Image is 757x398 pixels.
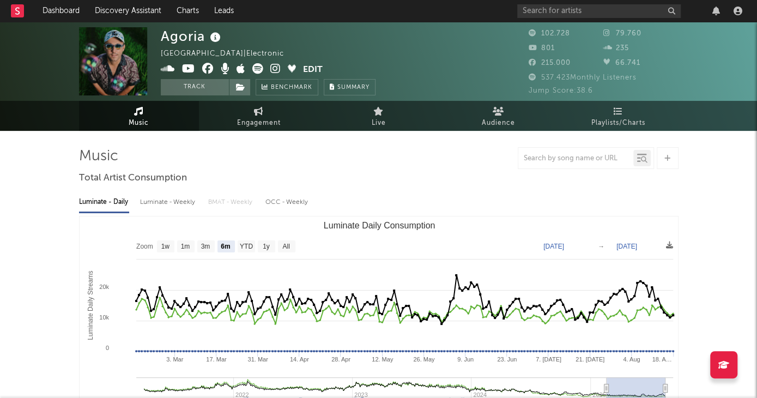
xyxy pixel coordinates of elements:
div: Agoria [161,27,223,45]
text: All [282,243,289,250]
span: 537.423 Monthly Listeners [529,74,637,81]
button: Edit [303,63,323,77]
span: Total Artist Consumption [79,172,187,185]
text: 21. [DATE] [576,356,604,363]
text: 12. May [372,356,393,363]
text: 28. Apr [331,356,350,363]
text: 0 [105,345,108,351]
text: 7. [DATE] [535,356,561,363]
text: 14. Apr [289,356,308,363]
text: 23. Jun [497,356,517,363]
span: Audience [482,117,515,130]
button: Track [161,79,229,95]
text: YTD [239,243,252,250]
input: Search for artists [517,4,681,18]
text: [DATE] [543,243,564,250]
span: Benchmark [271,81,312,94]
text: Luminate Daily Streams [86,270,94,340]
text: 6m [221,243,230,250]
text: Zoom [136,243,153,250]
div: Luminate - Weekly [140,193,197,212]
text: 17. Mar [206,356,227,363]
text: Luminate Daily Consumption [323,221,435,230]
a: Audience [439,101,559,131]
text: 1m [180,243,190,250]
span: 215.000 [529,59,571,67]
text: 1y [263,243,270,250]
div: Luminate - Daily [79,193,129,212]
text: 20k [99,284,109,290]
span: Live [372,117,386,130]
text: 4. Aug [623,356,640,363]
text: 31. Mar [247,356,268,363]
span: Jump Score: 38.6 [529,87,593,94]
span: Music [129,117,149,130]
span: Summary [337,85,370,91]
span: 801 [529,45,555,52]
text: 26. May [413,356,435,363]
a: Benchmark [256,79,318,95]
a: Music [79,101,199,131]
span: 235 [603,45,629,52]
text: [DATE] [616,243,637,250]
a: Live [319,101,439,131]
div: OCC - Weekly [265,193,309,212]
text: 1w [161,243,169,250]
div: [GEOGRAPHIC_DATA] | Electronic [161,47,296,61]
span: 79.760 [603,30,641,37]
a: Engagement [199,101,319,131]
button: Summary [324,79,376,95]
span: Engagement [237,117,281,130]
text: → [598,243,604,250]
text: 18. A… [652,356,671,363]
text: 3m [201,243,210,250]
text: 10k [99,314,109,321]
a: Playlists/Charts [559,101,679,131]
text: 3. Mar [166,356,184,363]
text: 9. Jun [457,356,474,363]
span: 102.728 [529,30,570,37]
input: Search by song name or URL [518,154,633,163]
span: Playlists/Charts [591,117,645,130]
span: 66.741 [603,59,640,67]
